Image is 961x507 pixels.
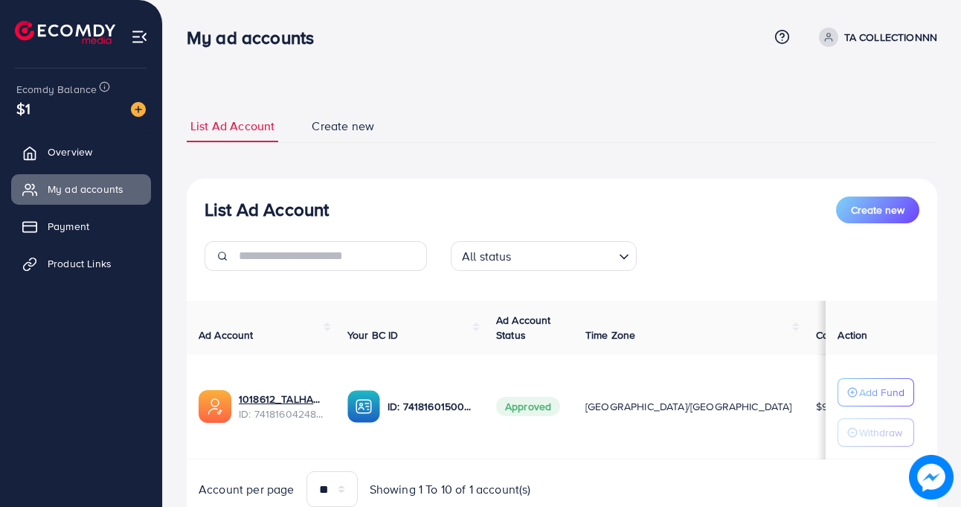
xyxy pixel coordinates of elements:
span: List Ad Account [190,118,274,135]
button: Withdraw [838,418,914,447]
div: <span class='underline'>1018612_TALHA_1727175071599</span></br>7418160424866545681 [239,392,324,422]
p: Add Fund [859,383,904,401]
span: Your BC ID [347,328,399,342]
img: image [131,102,146,117]
a: Overview [11,137,151,167]
p: Withdraw [859,424,902,441]
button: Add Fund [838,378,914,406]
div: Search for option [451,241,637,271]
span: Action [838,328,867,342]
a: Payment [11,211,151,241]
span: $1 [16,98,30,119]
img: ic-ads-acc.e4c84228.svg [199,390,231,423]
span: Payment [48,219,89,234]
h3: My ad accounts [187,27,326,48]
span: All status [459,246,515,267]
span: Time Zone [585,328,635,342]
p: TA COLLECTIONNN [844,28,937,46]
a: My ad accounts [11,174,151,204]
img: ic-ba-acc.ded83a64.svg [347,390,380,423]
span: Ecomdy Balance [16,82,97,97]
span: My ad accounts [48,182,123,197]
img: image [909,455,954,500]
button: Create new [836,197,919,223]
span: Create new [312,118,374,135]
span: Approved [496,397,560,416]
a: Product Links [11,249,151,278]
p: ID: 7418160150080471041 [388,398,472,415]
span: Overview [48,144,92,159]
span: Showing 1 To 10 of 1 account(s) [370,481,531,498]
a: TA COLLECTIONNN [813,28,937,47]
input: Search for option [516,243,613,267]
span: Product Links [48,256,112,271]
span: [GEOGRAPHIC_DATA]/[GEOGRAPHIC_DATA] [585,399,792,414]
h3: List Ad Account [205,199,329,220]
img: logo [15,21,115,44]
span: Ad Account [199,328,254,342]
a: 1018612_TALHA_1727175071599 [239,392,324,406]
span: Ad Account Status [496,313,551,342]
span: ID: 7418160424866545681 [239,406,324,421]
span: Account per page [199,481,295,498]
span: Create new [851,203,904,217]
img: menu [131,28,148,45]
